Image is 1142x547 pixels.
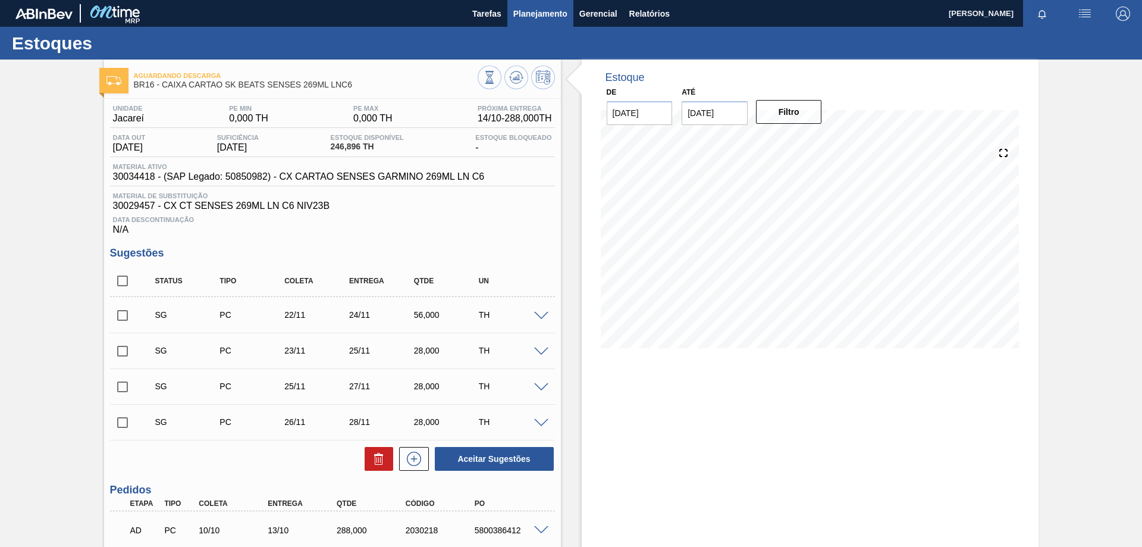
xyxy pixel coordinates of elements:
[331,142,404,151] span: 246,896 TH
[346,346,418,355] div: 25/11/2025
[217,134,259,141] span: Suficiência
[579,7,617,21] span: Gerencial
[113,201,552,211] span: 30029457 - CX CT SENSES 269ML LN C6 NIV23B
[161,499,197,508] div: Tipo
[411,277,483,285] div: Qtde
[161,526,197,535] div: Pedido de Compra
[196,499,273,508] div: Coleta
[196,526,273,535] div: 10/10/2025
[152,310,224,320] div: Sugestão Criada
[346,310,418,320] div: 24/11/2025
[476,382,548,391] div: TH
[504,65,528,89] button: Atualizar Gráfico
[353,113,393,124] span: 0,000 TH
[113,216,552,223] span: Data Descontinuação
[334,499,411,508] div: Qtde
[411,417,483,427] div: 28,000
[476,310,548,320] div: TH
[152,417,224,427] div: Sugestão Criada
[281,310,353,320] div: 22/11/2025
[475,134,551,141] span: Estoque Bloqueado
[229,105,268,112] span: PE MIN
[281,346,353,355] div: 23/11/2025
[15,8,73,19] img: TNhmsLtSVTkK8tSr43FrP2fwEKptu5GPRR3wAAAABJRU5ErkJggg==
[113,134,146,141] span: Data out
[476,417,548,427] div: TH
[1078,7,1092,21] img: userActions
[531,65,555,89] button: Programar Estoque
[334,526,411,535] div: 288,000
[113,192,552,199] span: Material de Substituição
[756,100,822,124] button: Filtro
[607,101,673,125] input: dd/mm/yyyy
[435,447,554,471] button: Aceitar Sugestões
[411,382,483,391] div: 28,000
[110,484,555,496] h3: Pedidos
[1116,7,1130,21] img: Logout
[229,113,268,124] span: 0,000 TH
[472,526,549,535] div: 5800386412
[134,72,478,79] span: Aguardando Descarga
[281,277,353,285] div: Coleta
[113,142,146,153] span: [DATE]
[113,105,144,112] span: Unidade
[12,36,223,50] h1: Estoques
[127,499,163,508] div: Etapa
[110,211,555,235] div: N/A
[513,7,567,21] span: Planejamento
[134,80,478,89] span: BR16 - CAIXA CARTAO SK BEATS SENSES 269ML LNC6
[472,134,554,153] div: -
[353,105,393,112] span: PE MAX
[429,446,555,472] div: Aceitar Sugestões
[331,134,404,141] span: Estoque Disponível
[346,417,418,427] div: 28/11/2025
[393,447,429,471] div: Nova sugestão
[476,277,548,285] div: UN
[682,88,695,96] label: Até
[110,247,555,260] h3: Sugestões
[472,499,549,508] div: PO
[127,517,163,543] div: Aguardando Descarga
[217,142,259,153] span: [DATE]
[472,7,501,21] span: Tarefas
[217,382,288,391] div: Pedido de Compra
[346,277,418,285] div: Entrega
[152,346,224,355] div: Sugestão Criada
[478,105,552,112] span: Próxima Entrega
[113,163,485,170] span: Material ativo
[113,171,485,182] span: 30034418 - (SAP Legado: 50850982) - CX CARTAO SENSES GARMINO 269ML LN C6
[106,76,121,85] img: Ícone
[411,346,483,355] div: 28,000
[629,7,670,21] span: Relatórios
[217,310,288,320] div: Pedido de Compra
[478,113,552,124] span: 14/10 - 288,000 TH
[478,65,501,89] button: Visão Geral dos Estoques
[346,382,418,391] div: 27/11/2025
[217,417,288,427] div: Pedido de Compra
[113,113,144,124] span: Jacareí
[359,447,393,471] div: Excluir Sugestões
[281,417,353,427] div: 26/11/2025
[217,346,288,355] div: Pedido de Compra
[1023,5,1061,22] button: Notificações
[217,277,288,285] div: Tipo
[607,88,617,96] label: De
[152,277,224,285] div: Status
[411,310,483,320] div: 56,000
[403,526,480,535] div: 2030218
[281,382,353,391] div: 25/11/2025
[682,101,748,125] input: dd/mm/yyyy
[605,71,645,84] div: Estoque
[265,526,342,535] div: 13/10/2025
[476,346,548,355] div: TH
[152,382,224,391] div: Sugestão Criada
[130,526,160,535] p: AD
[265,499,342,508] div: Entrega
[403,499,480,508] div: Código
